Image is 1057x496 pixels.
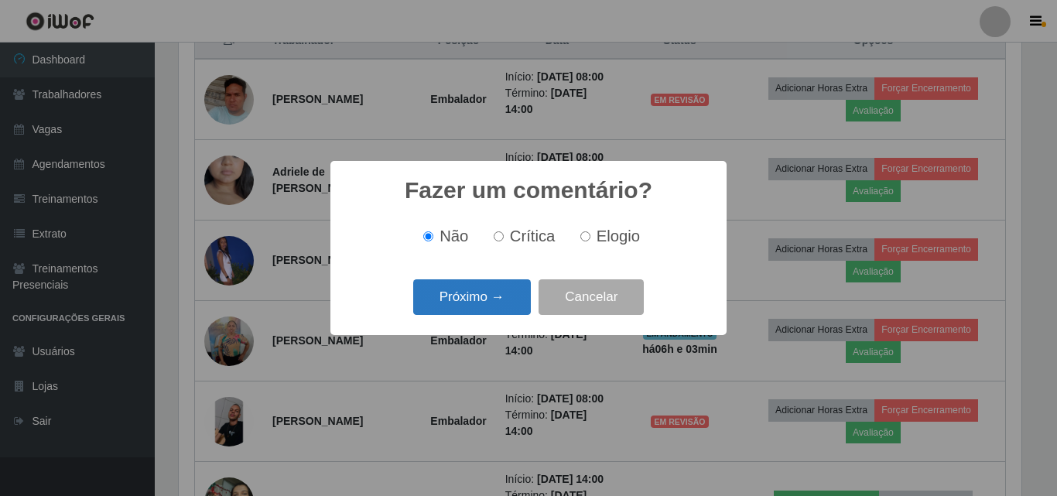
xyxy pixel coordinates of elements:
h2: Fazer um comentário? [405,176,652,204]
input: Não [423,231,433,241]
span: Elogio [597,227,640,245]
span: Não [440,227,468,245]
input: Crítica [494,231,504,241]
button: Próximo → [413,279,531,316]
button: Cancelar [539,279,644,316]
input: Elogio [580,231,590,241]
span: Crítica [510,227,556,245]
